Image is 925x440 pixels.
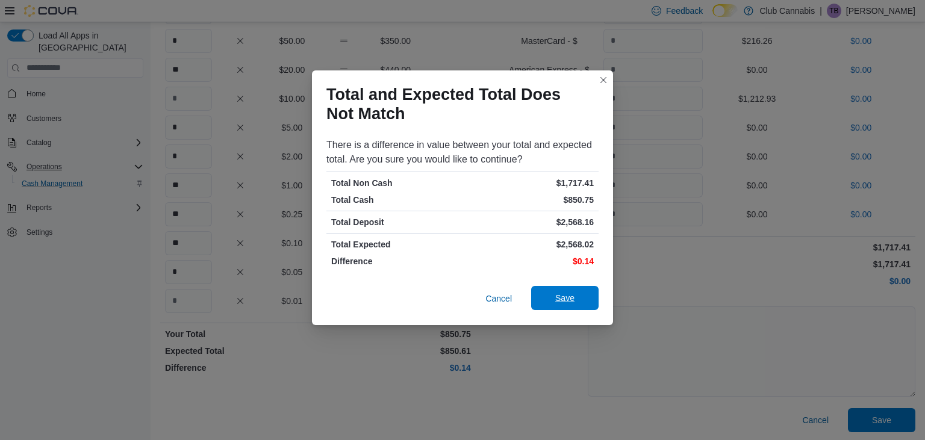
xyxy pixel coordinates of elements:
[465,216,594,228] p: $2,568.16
[331,194,460,206] p: Total Cash
[465,255,594,267] p: $0.14
[331,255,460,267] p: Difference
[326,138,599,167] div: There is a difference in value between your total and expected total. Are you sure you would like...
[465,194,594,206] p: $850.75
[596,73,611,87] button: Closes this modal window
[555,292,575,304] span: Save
[326,85,589,123] h1: Total and Expected Total Does Not Match
[465,177,594,189] p: $1,717.41
[331,216,460,228] p: Total Deposit
[481,287,517,311] button: Cancel
[531,286,599,310] button: Save
[465,238,594,250] p: $2,568.02
[331,177,460,189] p: Total Non Cash
[331,238,460,250] p: Total Expected
[485,293,512,305] span: Cancel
